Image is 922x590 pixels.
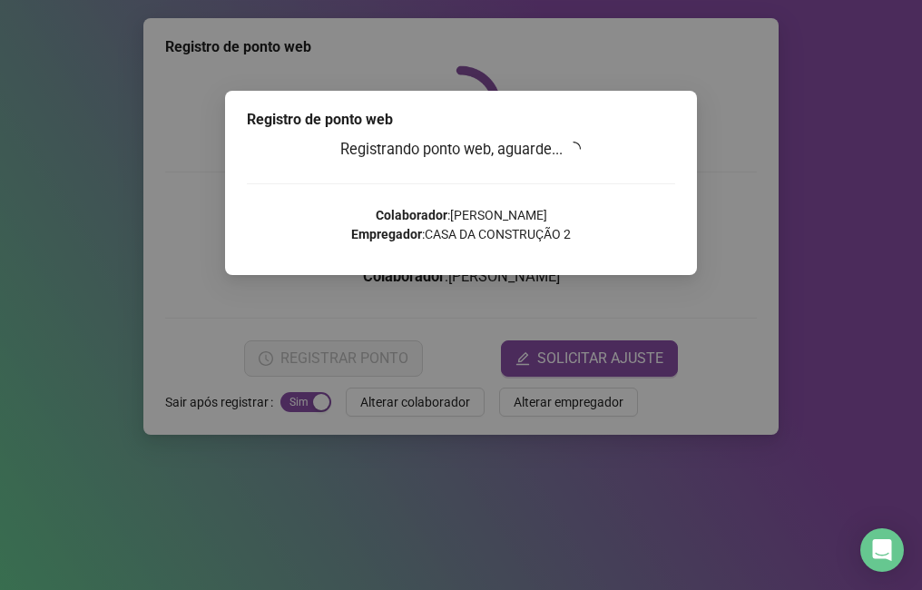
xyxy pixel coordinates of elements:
span: loading [565,141,582,157]
p: : [PERSON_NAME] : CASA DA CONSTRUÇÃO 2 [247,206,675,244]
strong: Empregador [351,227,422,241]
div: Registro de ponto web [247,109,675,131]
h3: Registrando ponto web, aguarde... [247,138,675,162]
div: Open Intercom Messenger [860,528,904,572]
strong: Colaborador [376,208,447,222]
